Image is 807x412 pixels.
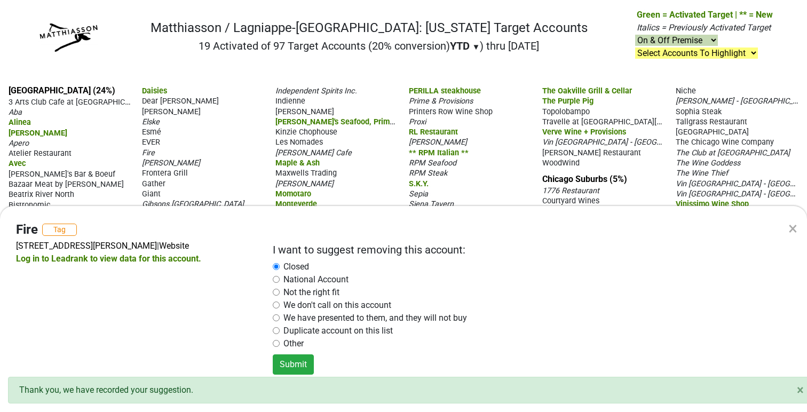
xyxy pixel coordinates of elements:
[157,241,159,251] span: |
[42,224,77,236] button: Tag
[283,324,393,337] label: Duplicate account on this list
[788,216,797,241] div: ×
[16,241,157,251] a: [STREET_ADDRESS][PERSON_NAME]
[159,241,189,251] a: Website
[283,286,339,299] label: Not the right fit
[16,253,201,264] a: Log in to Leadrank to view data for this account.
[283,337,304,350] label: Other
[283,260,309,273] label: Closed
[273,354,314,375] button: Submit
[273,243,771,256] h2: I want to suggest removing this account:
[283,312,467,324] label: We have presented to them, and they will not buy
[283,273,349,286] label: National Account
[16,222,38,237] h4: Fire
[797,383,804,398] span: ×
[283,299,391,312] label: We don't call on this account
